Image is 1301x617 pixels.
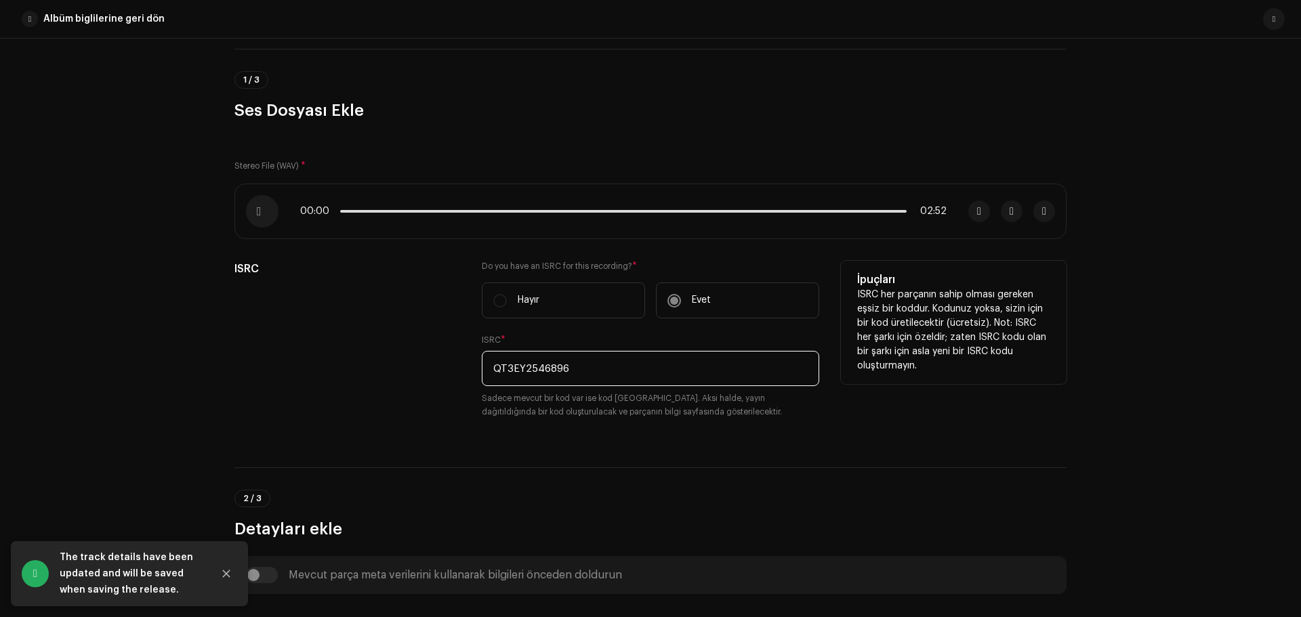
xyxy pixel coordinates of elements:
span: 02:52 [912,206,947,217]
div: The track details have been updated and will be saved when saving the release. [60,549,202,598]
p: Evet [692,293,711,307]
span: 2 / 3 [243,494,262,503]
small: Stereo File (WAV) [234,162,299,170]
h5: İpuçları [857,272,1050,288]
h5: ISRC [234,261,460,277]
h3: Detayları ekle [234,518,1067,540]
span: 1 / 3 [243,76,260,84]
label: Do you have an ISRC for this recording? [482,261,819,272]
p: ISRC her parçanın sahip olması gereken eşsiz bir koddur. Kodunuz yoksa, sizin için bir kod üretil... [857,288,1050,373]
input: ABXYZ####### [482,351,819,386]
h3: Ses Dosyası Ekle [234,100,1067,121]
span: 00:00 [300,206,335,217]
button: Close [213,560,240,587]
small: Sadece mevcut bir kod var ise kod [GEOGRAPHIC_DATA]. Aksi halde, yayın dağıtıldığında bir kod olu... [482,391,819,419]
label: ISRC [482,335,505,345]
p: Hayır [518,293,539,307]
